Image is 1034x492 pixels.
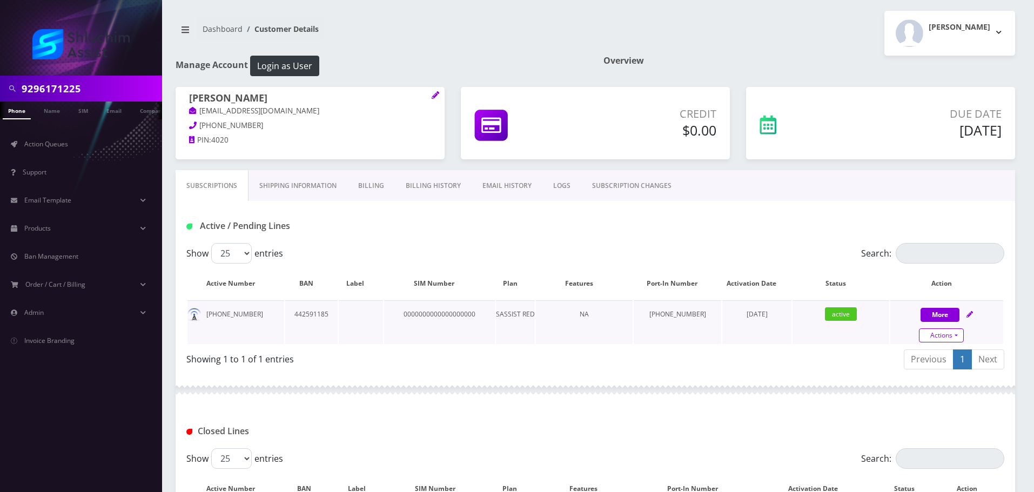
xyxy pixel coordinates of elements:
[32,29,130,59] img: Shluchim Assist
[23,167,46,177] span: Support
[536,268,633,299] th: Features: activate to sort column ascending
[919,328,964,342] a: Actions
[395,170,472,201] a: Billing History
[186,221,448,231] h1: Active / Pending Lines
[187,268,284,299] th: Active Number: activate to sort column ascending
[187,300,284,344] td: [PHONE_NUMBER]
[285,268,338,299] th: BAN: activate to sort column ascending
[211,243,252,264] select: Showentries
[347,170,395,201] a: Billing
[250,56,319,76] button: Login as User
[896,448,1004,469] input: Search:
[953,349,972,369] a: 1
[845,106,1002,122] p: Due Date
[825,307,857,321] span: active
[186,426,448,436] h1: Closed Lines
[186,448,283,469] label: Show entries
[581,170,682,201] a: SUBSCRIPTION CHANGES
[496,300,535,344] td: SASSIST RED
[3,102,31,119] a: Phone
[496,268,535,299] th: Plan: activate to sort column ascending
[186,224,192,230] img: Active / Pending Lines
[884,11,1015,56] button: [PERSON_NAME]
[243,23,319,35] li: Customer Details
[176,18,587,49] nav: breadcrumb
[189,135,211,146] a: PIN:
[24,336,75,345] span: Invoice Branding
[24,139,68,149] span: Action Queues
[339,268,383,299] th: Label: activate to sort column ascending
[929,23,990,32] h2: [PERSON_NAME]
[747,309,768,319] span: [DATE]
[536,300,633,344] td: NA
[634,268,721,299] th: Port-In Number: activate to sort column ascending
[203,24,243,34] a: Dashboard
[722,268,791,299] th: Activation Date: activate to sort column ascending
[22,78,159,99] input: Search in Company
[384,268,495,299] th: SIM Number: activate to sort column ascending
[861,243,1004,264] label: Search:
[582,106,716,122] p: Credit
[189,106,319,117] a: [EMAIL_ADDRESS][DOMAIN_NAME]
[971,349,1004,369] a: Next
[211,135,229,145] span: 4020
[890,268,1003,299] th: Action: activate to sort column ascending
[211,448,252,469] select: Showentries
[176,56,587,76] h1: Manage Account
[38,102,65,118] a: Name
[187,308,201,321] img: default.png
[24,252,78,261] span: Ban Management
[249,170,347,201] a: Shipping Information
[472,170,542,201] a: EMAIL HISTORY
[186,429,192,435] img: Closed Lines
[73,102,93,118] a: SIM
[896,243,1004,264] input: Search:
[25,280,85,289] span: Order / Cart / Billing
[186,243,283,264] label: Show entries
[542,170,581,201] a: LOGS
[186,348,587,366] div: Showing 1 to 1 of 1 entries
[845,122,1002,138] h5: [DATE]
[904,349,954,369] a: Previous
[24,196,71,205] span: Email Template
[248,59,319,71] a: Login as User
[634,300,721,344] td: [PHONE_NUMBER]
[135,102,171,118] a: Company
[189,92,431,105] h1: [PERSON_NAME]
[24,224,51,233] span: Products
[793,268,889,299] th: Status: activate to sort column ascending
[582,122,716,138] h5: $0.00
[384,300,495,344] td: 0000000000000000000
[921,308,959,322] button: More
[24,308,44,317] span: Admin
[285,300,338,344] td: 442591185
[861,448,1004,469] label: Search:
[101,102,127,118] a: Email
[199,120,263,130] span: [PHONE_NUMBER]
[603,56,1015,66] h1: Overview
[176,170,249,201] a: Subscriptions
